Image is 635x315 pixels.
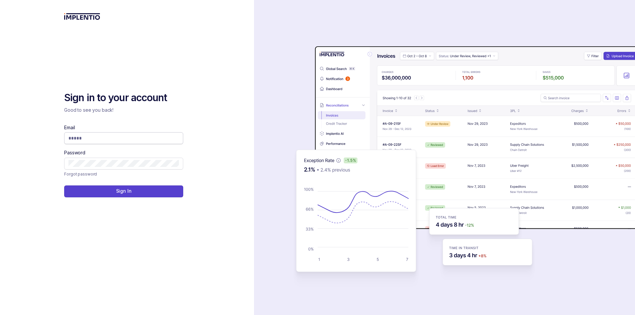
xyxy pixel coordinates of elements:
[64,185,183,197] button: Sign In
[64,91,183,104] h2: Sign in to your account
[116,188,132,194] p: Sign In
[64,13,100,20] img: logo
[64,107,183,113] p: Good to see you back!
[64,149,85,156] label: Password
[64,171,97,177] a: Link Forgot password
[64,171,97,177] p: Forgot password
[64,124,75,131] label: Email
